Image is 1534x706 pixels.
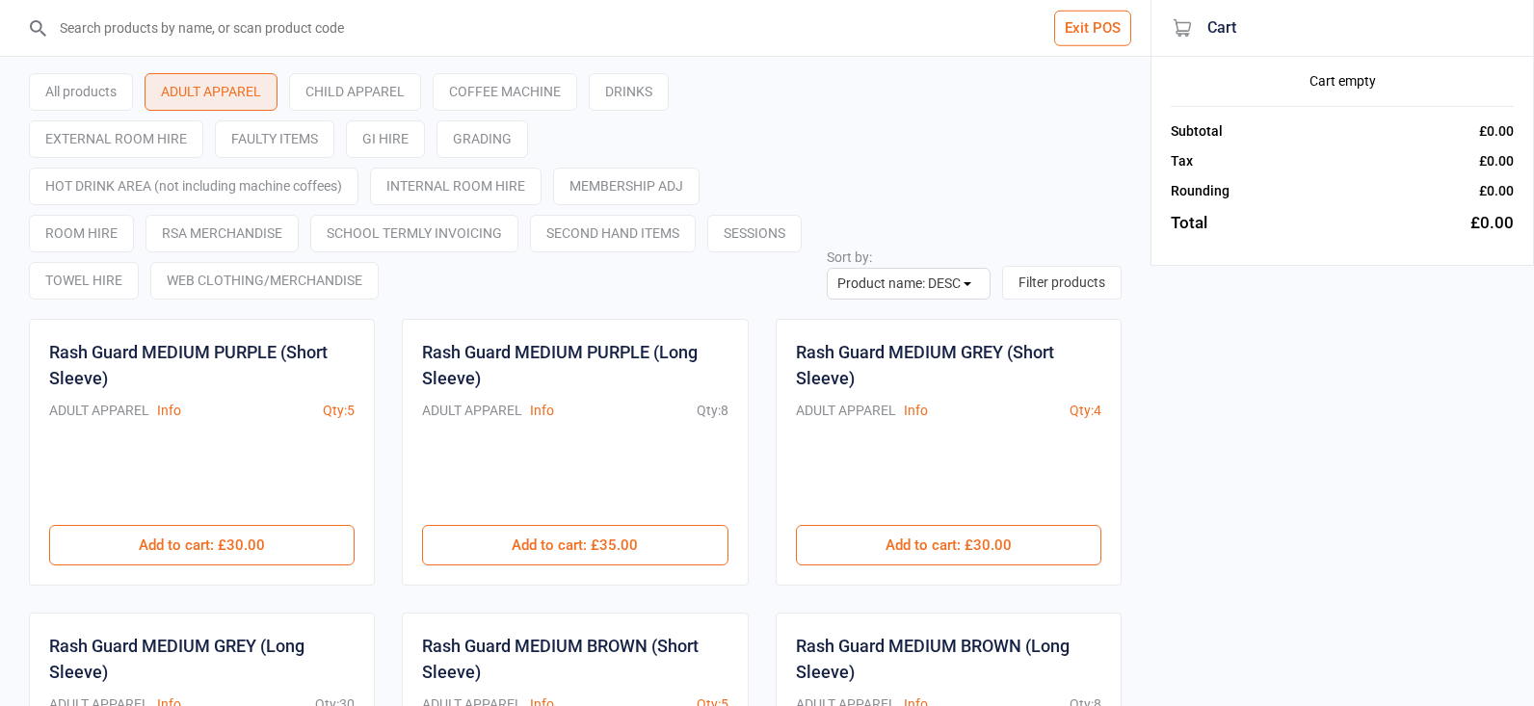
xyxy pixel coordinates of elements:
div: SCHOOL TERMLY INVOICING [310,215,518,252]
div: Rounding [1171,181,1230,201]
div: DRINKS [589,73,669,111]
div: Cart empty [1171,71,1514,92]
button: Filter products [1002,266,1122,300]
button: Info [157,401,181,421]
div: Rash Guard MEDIUM BROWN (Long Sleeve) [796,633,1101,685]
div: CHILD APPAREL [289,73,421,111]
button: Exit POS [1054,11,1131,46]
div: Rash Guard MEDIUM GREY (Short Sleeve) [796,339,1101,391]
div: Qty: 4 [1070,401,1101,421]
div: WEB CLOTHING/MERCHANDISE [150,262,379,300]
button: Add to cart: £30.00 [796,525,1101,565]
div: TOWEL HIRE [29,262,139,300]
div: GRADING [436,120,528,158]
div: Total [1171,211,1207,236]
div: MEMBERSHIP ADJ [553,168,700,205]
div: Rash Guard MEDIUM PURPLE (Long Sleeve) [422,339,727,391]
div: Tax [1171,151,1193,171]
div: FAULTY ITEMS [215,120,334,158]
div: INTERNAL ROOM HIRE [370,168,542,205]
div: Subtotal [1171,121,1223,142]
div: GI HIRE [346,120,425,158]
div: Rash Guard MEDIUM BROWN (Short Sleeve) [422,633,727,685]
div: RSA MERCHANDISE [145,215,299,252]
div: ADULT APPAREL [49,401,149,421]
button: Add to cart: £30.00 [49,525,355,565]
div: £0.00 [1479,151,1514,171]
div: £0.00 [1479,181,1514,201]
div: ADULT APPAREL [145,73,278,111]
div: Rash Guard MEDIUM PURPLE (Short Sleeve) [49,339,355,391]
div: ADULT APPAREL [422,401,522,421]
div: Qty: 8 [697,401,728,421]
div: ADULT APPAREL [796,401,896,421]
div: Rash Guard MEDIUM GREY (Long Sleeve) [49,633,355,685]
div: Qty: 5 [323,401,355,421]
div: £0.00 [1470,211,1514,236]
label: Sort by: [827,249,872,265]
div: £0.00 [1479,121,1514,142]
div: ROOM HIRE [29,215,134,252]
div: SESSIONS [707,215,802,252]
button: Info [530,401,554,421]
button: Add to cart: £35.00 [422,525,727,565]
div: HOT DRINK AREA (not including machine coffees) [29,168,358,205]
div: SECOND HAND ITEMS [530,215,696,252]
button: Info [904,401,928,421]
div: COFFEE MACHINE [433,73,577,111]
div: All products [29,73,133,111]
div: EXTERNAL ROOM HIRE [29,120,203,158]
